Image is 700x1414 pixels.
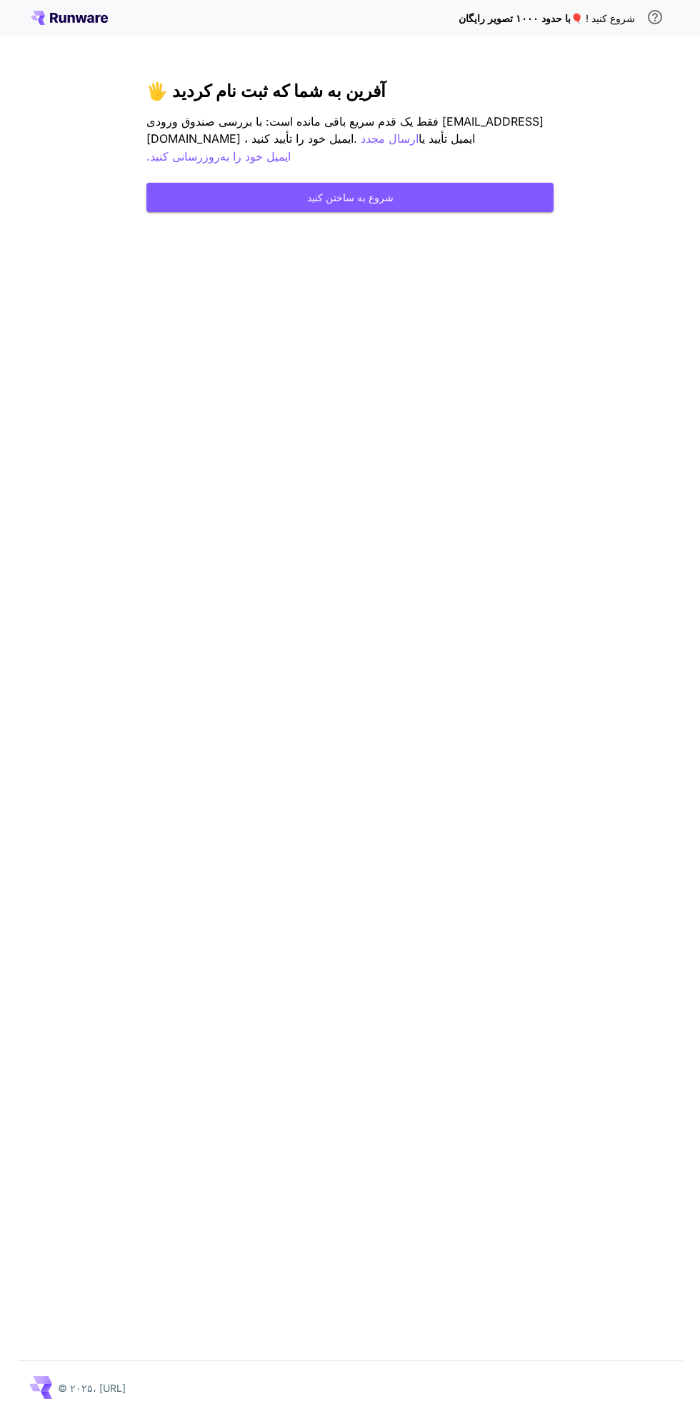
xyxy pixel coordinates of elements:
font: فقط یک قدم سریع باقی مانده است: با بررسی صندوق ورودی [146,114,439,128]
button: ارسال مجدد [361,130,419,148]
font: ارسال مجدد [361,131,419,146]
font: © ۲۰۲۵، [URL] [58,1382,126,1394]
font: شروع به ساختن کنید [307,191,394,203]
button: ایمیل خود را به‌روزرسانی کنید. [146,148,291,166]
font: ایمیل خود را به‌روزرسانی کنید. [146,149,291,163]
button: شروع به ساختن کنید [146,183,554,212]
font: با حدود ۱۰۰۰ تصویر رایگان [459,12,571,24]
font: ایمیل تأیید یا [419,131,475,146]
font: آفرین به شما که ثبت نام کردید 🖐️ [146,81,386,101]
button: برای دریافت اعتبار رایگان، باید با یک آدرس ایمیل تجاری ثبت نام کنید و روی لینک تأیید در ایمیلی که... [641,3,669,31]
font: شروع کنید ! 🎈 [571,12,635,24]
